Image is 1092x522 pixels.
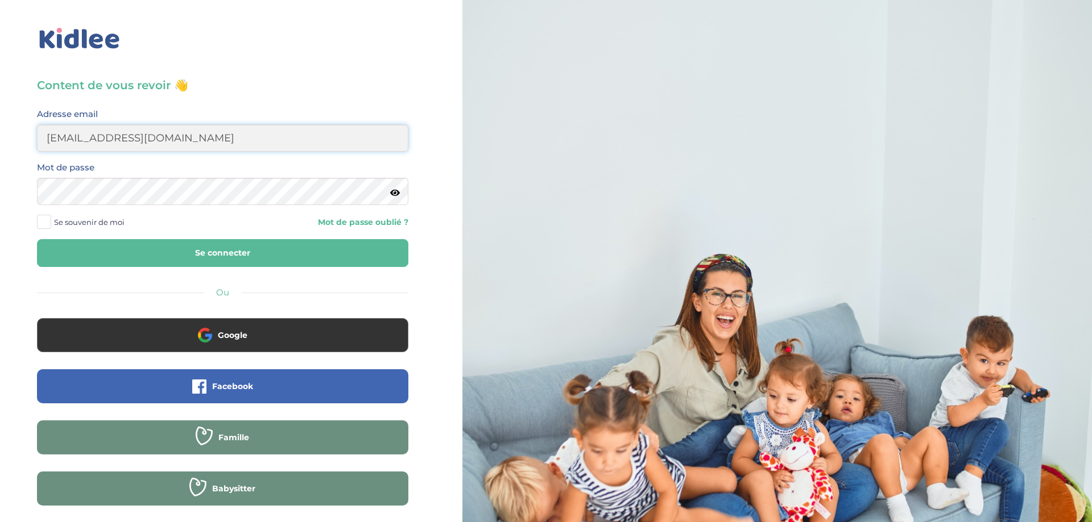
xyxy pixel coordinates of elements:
[37,369,408,403] button: Facebook
[54,215,125,229] span: Se souvenir de moi
[37,318,408,352] button: Google
[37,389,408,399] a: Facebook
[37,160,94,175] label: Mot de passe
[37,337,408,348] a: Google
[216,287,229,298] span: Ou
[212,381,253,392] span: Facebook
[37,471,408,506] button: Babysitter
[218,329,247,341] span: Google
[198,328,212,342] img: google.png
[37,77,408,93] h3: Content de vous revoir 👋
[37,420,408,454] button: Famille
[37,239,408,267] button: Se connecter
[37,491,408,502] a: Babysitter
[37,26,122,52] img: logo_kidlee_bleu
[192,379,206,394] img: facebook.png
[37,124,408,152] input: Email
[212,483,255,494] span: Babysitter
[37,440,408,450] a: Famille
[37,107,98,122] label: Adresse email
[231,217,408,228] a: Mot de passe oublié ?
[218,432,249,443] span: Famille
